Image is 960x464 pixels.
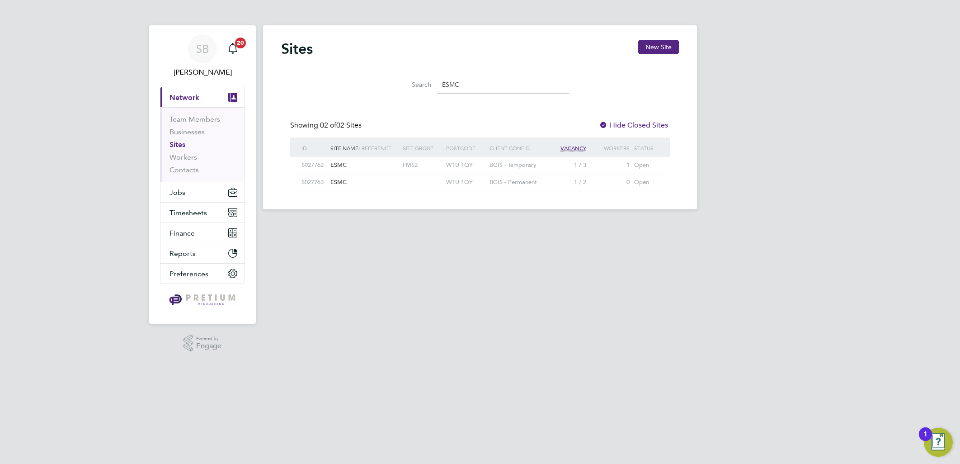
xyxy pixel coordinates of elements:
[169,128,205,136] a: Businesses
[169,115,220,123] a: Team Members
[632,174,661,191] div: Open
[299,157,328,174] div: S027762
[299,156,661,164] a: S027762ESMC FMS2W1U 1QYBGIS - Temporary1 / 31Open
[328,137,400,158] div: Site Name
[487,137,545,158] div: Client Config
[169,153,197,161] a: Workers
[169,166,199,174] a: Contacts
[588,174,632,191] div: 0
[160,203,245,223] button: Timesheets
[196,43,209,55] span: SB
[169,93,199,102] span: Network
[160,293,245,308] a: Go to home page
[160,107,245,182] div: Network
[400,137,444,158] div: Site Group
[545,174,588,191] div: 1 / 2
[444,157,487,174] div: W1U 1QY
[391,80,431,89] label: Search
[444,137,487,158] div: Postcode
[169,140,185,149] a: Sites
[599,121,668,130] label: Hide Closed Sites
[169,229,195,237] span: Finance
[160,264,245,284] button: Preferences
[444,174,487,191] div: W1U 1QY
[167,293,238,308] img: pretium-logo-retina.png
[358,144,391,152] span: / Reference
[281,40,313,58] h2: Sites
[923,434,927,446] div: 1
[224,34,242,63] a: 20
[320,121,336,130] span: 02 of
[196,335,221,342] span: Powered by
[588,157,632,174] div: 1
[489,161,536,169] span: BGIS - Temporary
[160,182,245,202] button: Jobs
[330,161,347,169] span: ESMC
[632,137,661,158] div: Status
[184,335,222,352] a: Powered byEngage
[160,223,245,243] button: Finance
[299,137,328,158] div: ID
[160,243,245,263] button: Reports
[160,34,245,78] a: SB[PERSON_NAME]
[160,67,245,78] span: Sasha Baird
[290,121,363,130] div: Showing
[924,428,953,457] button: Open Resource Center, 1 new notification
[632,157,661,174] div: Open
[330,178,347,186] span: ESMC
[235,38,246,48] span: 20
[560,144,586,152] span: Vacancy
[438,76,569,94] input: Site name, group, address or client config
[299,174,661,181] a: S027763ESMC W1U 1QYBGIS - Permanent1 / 20Open
[160,87,245,107] button: Network
[320,121,362,130] span: 02 Sites
[588,137,632,158] div: Workers
[299,174,328,191] div: S027763
[545,157,588,174] div: 1 / 3
[196,342,221,350] span: Engage
[169,270,208,278] span: Preferences
[169,188,185,197] span: Jobs
[169,208,207,217] span: Timesheets
[149,25,256,324] nav: Main navigation
[403,161,418,169] span: FMS2
[169,249,196,258] span: Reports
[489,178,537,186] span: BGIS - Permanent
[638,40,679,54] button: New Site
